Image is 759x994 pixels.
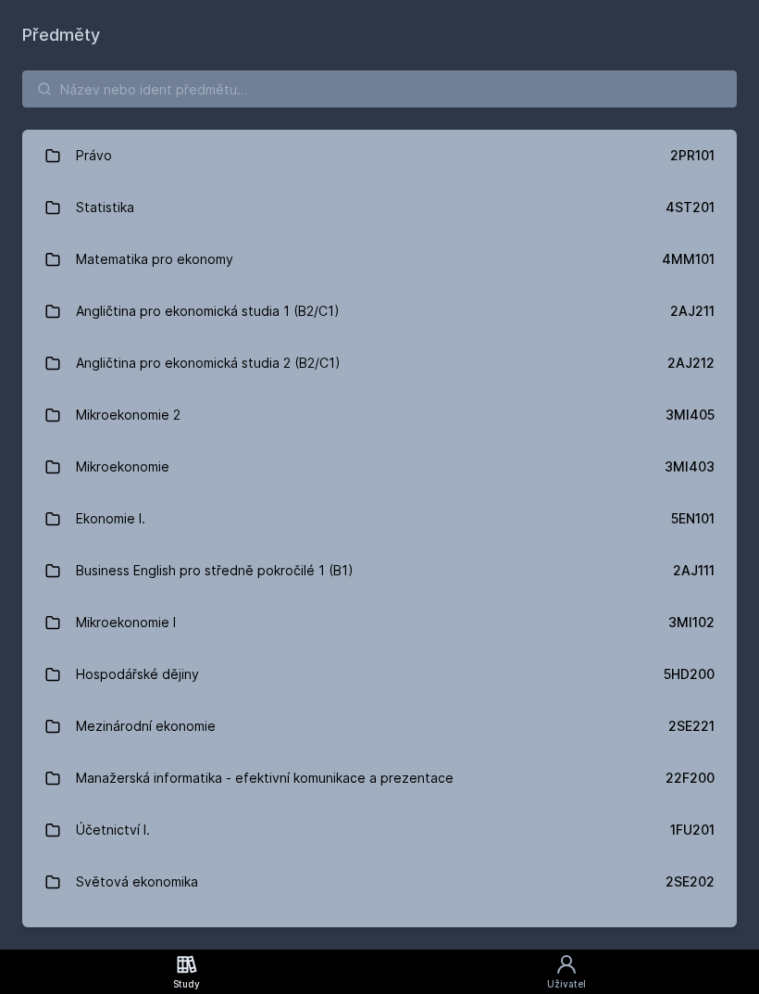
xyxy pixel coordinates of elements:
div: Mikroekonomie I [76,604,176,641]
div: 3MI102 [668,613,715,632]
a: Právo 2PR101 [22,130,737,182]
h1: Předměty [22,22,737,48]
a: Statistika 4ST201 [22,182,737,233]
div: 5EN101 [671,510,715,528]
div: Mikroekonomie 2 [76,396,180,434]
div: 1FU201 [670,821,715,839]
div: Ekonomie I. [76,500,145,537]
div: Angličtina pro ekonomická studia 1 (B2/C1) [76,293,340,330]
div: Angličtina pro ekonomická studia 2 (B2/C1) [76,345,341,382]
div: 2SE202 [666,873,715,891]
div: Study [173,977,200,991]
a: Business English pro středně pokročilé 1 (B1) 2AJ111 [22,545,737,597]
div: 4MM101 [662,250,715,269]
div: 5EN411 [670,925,715,943]
div: Hospodářské dějiny [76,656,199,693]
div: Matematika pro ekonomy [76,241,233,278]
div: Mikroekonomie [76,448,169,485]
div: Business English pro středně pokročilé 1 (B1) [76,552,354,589]
div: 2AJ111 [673,561,715,580]
div: Právo [76,137,112,174]
div: 2AJ211 [670,302,715,321]
div: 3MI403 [665,458,715,476]
div: 3MI405 [666,406,715,424]
a: Světová ekonomika 2SE202 [22,856,737,908]
div: Statistika [76,189,134,226]
div: Ekonomie II. [76,915,148,952]
a: Manažerská informatika - efektivní komunikace a prezentace 22F200 [22,752,737,804]
a: Ekonomie II. 5EN411 [22,908,737,960]
a: Angličtina pro ekonomická studia 2 (B2/C1) 2AJ212 [22,337,737,389]
div: 5HD200 [664,665,715,684]
div: 2SE221 [668,717,715,736]
div: Manažerská informatika - efektivní komunikace a prezentace [76,760,454,797]
a: Angličtina pro ekonomická studia 1 (B2/C1) 2AJ211 [22,285,737,337]
div: 4ST201 [666,198,715,217]
a: Matematika pro ekonomy 4MM101 [22,233,737,285]
a: Mikroekonomie I 3MI102 [22,597,737,648]
div: Mezinárodní ekonomie [76,708,216,745]
div: Účetnictví I. [76,812,150,849]
a: Hospodářské dějiny 5HD200 [22,648,737,700]
input: Název nebo ident předmětu… [22,70,737,107]
a: Mikroekonomie 2 3MI405 [22,389,737,441]
a: Mikroekonomie 3MI403 [22,441,737,493]
a: Účetnictví I. 1FU201 [22,804,737,856]
div: 2AJ212 [667,354,715,372]
div: 22F200 [666,769,715,787]
a: Mezinárodní ekonomie 2SE221 [22,700,737,752]
div: Uživatel [547,977,586,991]
div: 2PR101 [670,146,715,165]
div: Světová ekonomika [76,863,198,900]
a: Ekonomie I. 5EN101 [22,493,737,545]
